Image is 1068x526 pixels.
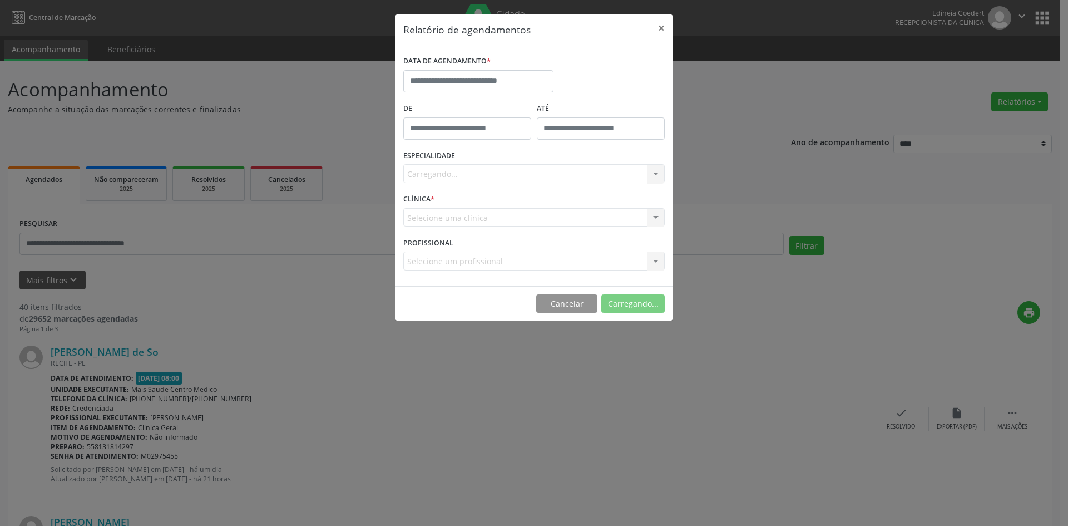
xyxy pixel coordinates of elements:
button: Cancelar [536,294,597,313]
button: Close [650,14,673,42]
label: ATÉ [537,100,665,117]
button: Carregando... [601,294,665,313]
label: PROFISSIONAL [403,234,453,252]
label: DATA DE AGENDAMENTO [403,53,491,70]
label: ESPECIALIDADE [403,148,455,165]
label: CLÍNICA [403,191,434,208]
label: De [403,100,531,117]
h5: Relatório de agendamentos [403,22,531,37]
